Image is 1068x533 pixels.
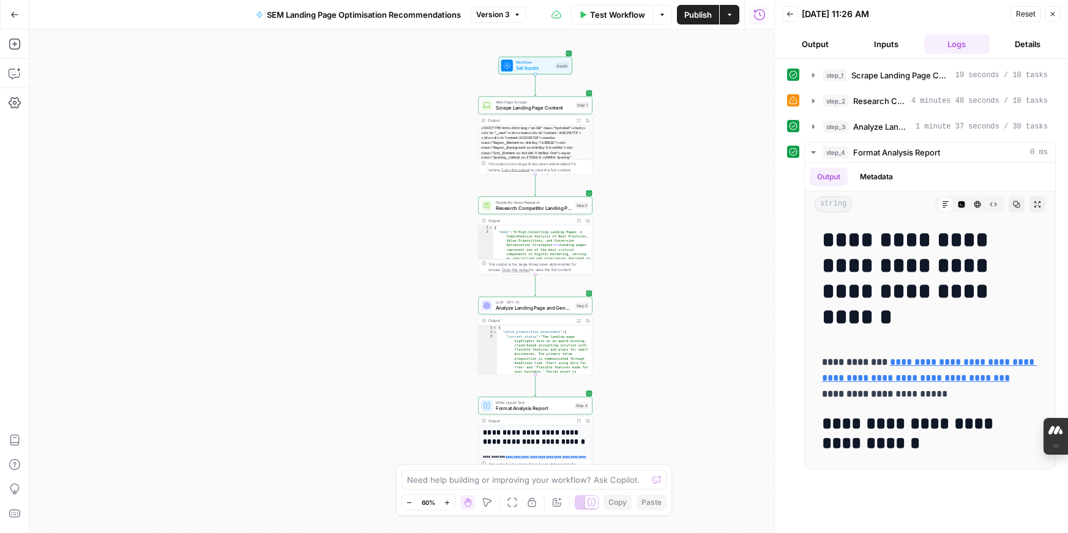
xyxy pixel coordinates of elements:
button: Version 3 [471,7,526,23]
span: 0 ms [1030,147,1048,158]
div: Output [488,117,572,124]
span: LLM · GPT-4.1 [496,299,572,305]
div: 2 [479,330,497,334]
div: Step 3 [575,302,589,309]
button: Inputs [853,34,919,54]
div: Perplexity Deep ResearchResearch Competitor Landing PagesStep 2Output{ "body":"# High-Converting ... [478,196,592,275]
div: Step 4 [575,402,589,409]
span: Publish [684,9,712,21]
div: 1 [479,326,497,330]
button: Metadata [853,168,900,186]
button: Output [782,34,848,54]
span: step_4 [823,146,848,158]
span: Copy the output [502,267,530,272]
span: Web Page Scrape [496,99,573,105]
span: step_2 [823,95,848,107]
div: WorkflowSet InputsInputs [478,57,592,75]
button: Reset [1010,6,1041,22]
div: 1 [479,225,493,229]
g: Edge from start to step_1 [534,74,537,95]
span: Format Analysis Report [853,146,940,158]
span: Format Analysis Report [496,404,572,412]
span: Paste [641,497,662,508]
span: Scrape Landing Page Content [496,104,573,111]
div: Output [488,418,572,424]
div: Step 1 [576,102,589,109]
span: step_3 [823,121,848,133]
div: LLM · GPT-4.1Analyze Landing Page and Generate RecommendationsStep 3Output{ "value_proposition_as... [478,297,592,375]
div: This output is too large & has been abbreviated for review. to view the full content. [488,461,589,473]
g: Edge from step_3 to step_4 [534,375,537,396]
div: Step 2 [575,202,589,209]
div: Inputs [555,62,569,69]
button: 19 seconds / 10 tasks [805,65,1055,85]
span: Workflow [516,59,553,65]
span: 4 minutes 48 seconds / 18 tasks [911,95,1048,106]
span: 1 minute 37 seconds / 30 tasks [916,121,1048,132]
button: 0 ms [805,143,1055,162]
div: Output [488,218,572,224]
span: 60% [422,498,435,507]
g: Edge from step_2 to step_3 [534,275,537,296]
span: string [815,196,852,212]
span: Version 3 [476,9,510,20]
span: Research Competitor Landing Pages [496,204,572,212]
span: Analyze Landing Page and Generate Recommendations [496,304,572,311]
div: This output is too large & has been abbreviated for review. to view the full content. [488,161,589,173]
span: Scrape Landing Page Content [851,69,950,81]
div: 0 ms [805,163,1055,469]
span: Test Workflow [590,9,645,21]
div: Web Page ScrapeScrape Landing Page ContentStep 1Output<!DOCTYPE html><html lang="en-GB" class="hy... [478,97,592,175]
span: Research Competitor Landing Pages [853,95,906,107]
button: Copy [603,494,632,510]
button: 4 minutes 48 seconds / 18 tasks [805,91,1055,111]
span: Copy the output [502,168,530,172]
button: Paste [637,494,667,510]
button: Publish [677,5,719,24]
span: 19 seconds / 10 tasks [955,70,1048,81]
span: SEM Landing Page Optimisation Recommendations [267,9,461,21]
span: Toggle code folding, rows 1 through 3 [488,225,493,229]
button: Logs [924,34,990,54]
div: This output is too large & has been abbreviated for review. to view the full content. [488,261,589,272]
button: SEM Landing Page Optimisation Recommendations [248,5,468,24]
span: Set Inputs [516,64,553,72]
span: Reset [1016,9,1036,20]
span: Copy [608,497,627,508]
button: Details [995,34,1061,54]
span: Write Liquid Text [496,400,572,406]
button: Output [810,168,848,186]
button: Test Workflow [571,5,652,24]
div: 3 [479,334,497,400]
span: Toggle code folding, rows 1 through 233 [493,326,497,330]
g: Edge from step_1 to step_2 [534,174,537,196]
span: Perplexity Deep Research [496,199,572,205]
span: step_1 [823,69,846,81]
span: Analyze Landing Page and Generate Recommendations [853,121,911,133]
button: 1 minute 37 seconds / 30 tasks [805,117,1055,136]
span: Toggle code folding, rows 2 through 21 [493,330,497,334]
div: Output [488,318,572,324]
